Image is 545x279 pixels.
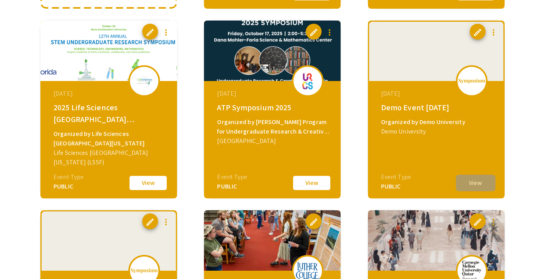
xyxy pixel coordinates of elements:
[368,210,505,271] img: summer-undergraduate-research-showcase-2025_eventCoverPhoto_d7183b__thumb.jpg
[381,127,494,136] div: Demo University
[142,213,158,229] button: edit
[217,172,247,182] div: Event Type
[217,117,330,136] div: Organized by [PERSON_NAME] Program for Undergraduate Research & Creative Scholarship
[306,213,322,229] button: edit
[306,24,322,40] button: edit
[473,217,482,227] span: edit
[458,78,486,84] img: logo_v2.png
[381,172,411,182] div: Event Type
[53,172,84,182] div: Event Type
[145,217,155,227] span: edit
[381,117,494,127] div: Organized by Demo University
[489,28,498,37] mat-icon: more_vert
[217,89,330,98] div: [DATE]
[325,28,334,37] mat-icon: more_vert
[381,182,411,191] div: PUBLIC
[53,182,84,191] div: PUBLIC
[309,217,318,227] span: edit
[130,268,158,273] img: logo_v2.png
[204,21,341,81] img: atp2025_eventCoverPhoto_9b3fe5__thumb.png
[132,72,156,90] img: lssfsymposium2025_eventLogo_bcd7ce_.png
[53,102,166,125] div: 2025 Life Sciences [GEOGRAPHIC_DATA][US_STATE] STEM Undergraduate Symposium
[217,102,330,113] div: ATP Symposium 2025
[161,217,171,227] mat-icon: more_vert
[40,21,177,81] img: lssfsymposium2025_eventCoverPhoto_1a8ef6__thumb.png
[217,136,330,146] div: [GEOGRAPHIC_DATA]
[309,28,318,37] span: edit
[204,210,341,271] img: 2025-experiential-learning-showcase_eventCoverPhoto_3051d9__thumb.jpg
[296,71,320,90] img: atp2025_eventLogo_56bb79_.png
[161,28,171,37] mat-icon: more_vert
[142,24,158,40] button: edit
[489,217,498,227] mat-icon: more_vert
[53,89,166,98] div: [DATE]
[381,102,494,113] div: Demo Event [DATE]
[128,175,168,191] button: View
[145,28,155,37] span: edit
[325,217,334,227] mat-icon: more_vert
[473,28,482,37] span: edit
[6,243,34,273] iframe: Chat
[456,175,495,191] button: View
[53,129,166,148] div: Organized by Life Sciences [GEOGRAPHIC_DATA][US_STATE]
[292,175,332,191] button: View
[296,262,320,279] img: 2025-experiential-learning-showcase_eventLogo_377aea_.png
[470,24,486,40] button: edit
[53,148,166,167] div: Life Sciences [GEOGRAPHIC_DATA][US_STATE] (LSSF)
[217,182,247,191] div: PUBLIC
[470,213,486,229] button: edit
[381,89,494,98] div: [DATE]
